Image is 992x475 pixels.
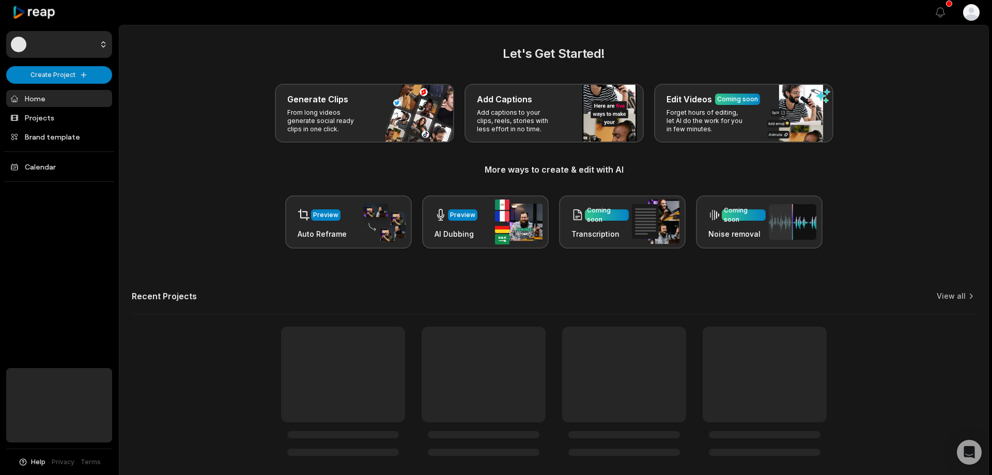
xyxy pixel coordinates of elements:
[587,206,627,224] div: Coming soon
[435,228,477,239] h3: AI Dubbing
[358,202,406,242] img: auto_reframe.png
[6,90,112,107] a: Home
[6,66,112,84] button: Create Project
[287,93,348,105] h3: Generate Clips
[667,93,712,105] h3: Edit Videos
[708,228,766,239] h3: Noise removal
[717,95,758,104] div: Coming soon
[298,228,347,239] h3: Auto Reframe
[287,109,367,133] p: From long videos generate social ready clips in one click.
[132,163,976,176] h3: More ways to create & edit with AI
[937,291,966,301] a: View all
[81,457,101,467] a: Terms
[477,93,532,105] h3: Add Captions
[571,228,629,239] h3: Transcription
[667,109,747,133] p: Forget hours of editing, let AI do the work for you in few minutes.
[132,291,197,301] h2: Recent Projects
[18,457,45,467] button: Help
[632,200,679,244] img: transcription.png
[724,206,764,224] div: Coming soon
[313,210,338,220] div: Preview
[6,158,112,175] a: Calendar
[31,457,45,467] span: Help
[132,44,976,63] h2: Let's Get Started!
[957,440,982,465] div: Open Intercom Messenger
[6,109,112,126] a: Projects
[769,204,816,240] img: noise_removal.png
[52,457,74,467] a: Privacy
[477,109,557,133] p: Add captions to your clips, reels, stories with less effort in no time.
[6,128,112,145] a: Brand template
[495,200,542,244] img: ai_dubbing.png
[450,210,475,220] div: Preview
